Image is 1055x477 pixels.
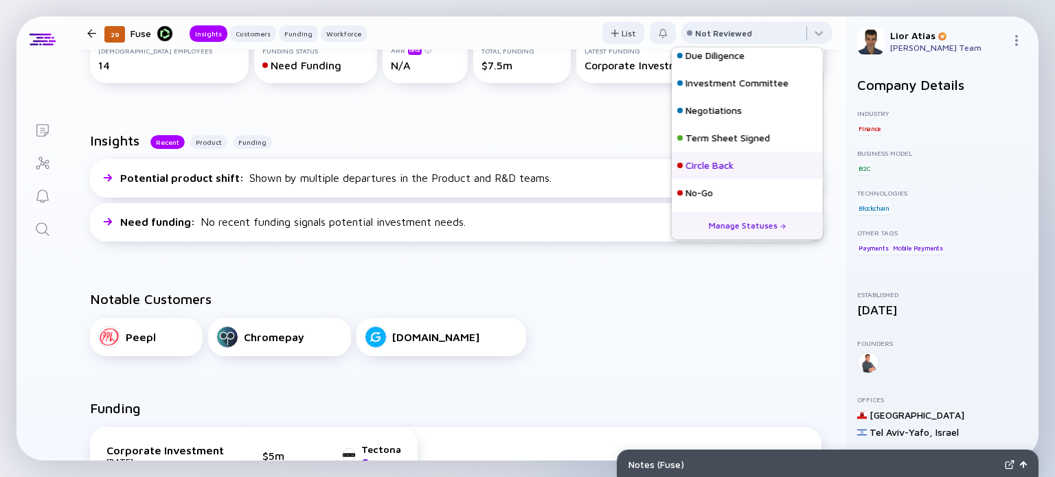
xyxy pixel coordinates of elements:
[104,26,125,43] div: 29
[857,339,1028,347] div: Founders
[391,45,460,55] div: ARR
[602,22,644,44] button: List
[857,410,867,420] img: Gibraltar Flag
[857,149,1028,157] div: Business Model
[685,131,770,145] div: Term Sheet Signed
[90,132,139,148] h2: Insights
[602,23,644,44] div: List
[628,458,999,470] div: Notes ( Fuse )
[857,241,889,255] div: Payments
[321,25,367,42] button: Workforce
[672,212,823,240] div: Manage Statuses
[131,25,173,42] div: Fuse
[16,113,68,146] a: Lists
[892,241,944,255] div: Mobile Payments
[279,25,318,42] button: Funding
[190,135,227,149] button: Product
[262,47,370,55] div: Funding Status
[16,146,68,178] a: Investor Map
[481,47,563,55] div: Total Funding
[391,59,460,71] div: N/A
[262,59,370,71] div: Need Funding
[890,43,1006,53] div: [PERSON_NAME] Team
[342,443,401,467] a: TectonaLeader
[16,211,68,244] a: Search
[361,443,401,455] div: Tectona
[857,395,1028,404] div: Offices
[870,426,933,438] div: Tel Aviv-Yafo ,
[585,47,816,55] div: Latest Funding
[90,318,203,356] a: Peepl
[857,121,882,135] div: Finance
[230,27,276,40] div: Customers
[857,189,1028,197] div: Technologies
[857,27,885,55] img: Lior Profile Picture
[120,216,466,228] div: No recent funding signals potential investment needs.
[685,104,742,117] div: Negotiations
[126,331,156,343] div: Peepl
[685,49,745,62] div: Due Diligence
[890,30,1006,41] div: Lior Atias
[120,172,247,184] span: Potential product shift :
[685,159,734,172] div: Circle Back
[98,47,240,55] div: [DEMOGRAPHIC_DATA] Employees
[685,186,713,200] div: No-Go
[870,409,964,421] div: [GEOGRAPHIC_DATA]
[98,59,240,71] div: 14
[857,77,1028,93] h2: Company Details
[857,229,1028,237] div: Other Tags
[120,216,198,228] span: Need funding :
[321,27,367,40] div: Workforce
[208,318,351,356] a: Chromepay
[408,45,422,55] div: beta
[90,400,141,416] h2: Funding
[106,444,224,456] div: Corporate Investment
[857,428,867,437] img: Israel Flag
[371,460,393,467] div: Leader
[233,135,272,149] button: Funding
[230,25,276,42] button: Customers
[857,109,1028,117] div: Industry
[120,172,552,184] div: Shown by multiple departures in the Product and R&D teams.
[1020,461,1027,468] img: Open Notes
[244,331,304,343] div: Chromepay
[695,28,752,38] div: Not Reviewed
[106,456,224,467] div: [DATE]
[685,76,789,90] div: Investment Committee
[481,59,563,71] div: $7.5m
[16,178,68,211] a: Reminders
[150,135,185,149] button: Recent
[857,201,891,215] div: Blockchain
[585,59,816,71] div: Corporate Investment, $5m, [DATE]
[190,25,227,42] button: Insights
[279,27,318,40] div: Funding
[935,426,959,438] div: Israel
[1005,460,1014,469] img: Expand Notes
[262,450,304,462] div: $5m
[90,291,824,307] h2: Notable Customers
[190,27,227,40] div: Insights
[392,331,479,343] div: [DOMAIN_NAME]
[1011,35,1022,46] img: Menu
[857,303,1028,317] div: [DATE]
[857,290,1028,299] div: Established
[857,161,872,175] div: B2C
